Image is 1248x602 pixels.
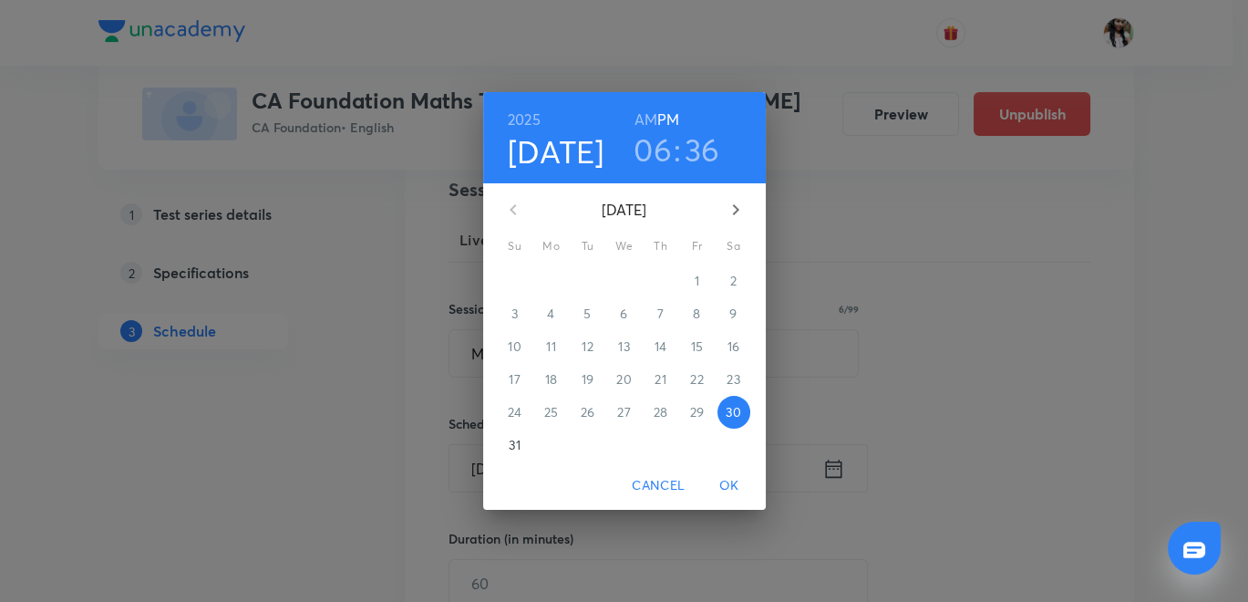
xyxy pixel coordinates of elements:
[674,130,681,169] h3: :
[657,107,679,132] button: PM
[508,132,604,171] button: [DATE]
[499,237,531,255] span: Su
[624,469,692,503] button: Cancel
[700,469,758,503] button: OK
[499,429,531,462] button: 31
[509,436,520,454] p: 31
[681,237,714,255] span: Fr
[535,237,568,255] span: Mo
[608,237,641,255] span: We
[572,237,604,255] span: Tu
[632,474,685,497] span: Cancel
[634,107,657,132] button: AM
[707,474,751,497] span: OK
[717,237,750,255] span: Sa
[508,107,541,132] button: 2025
[645,237,677,255] span: Th
[535,199,714,221] p: [DATE]
[717,396,750,429] button: 30
[726,403,740,421] p: 30
[685,130,720,169] button: 36
[634,130,672,169] button: 06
